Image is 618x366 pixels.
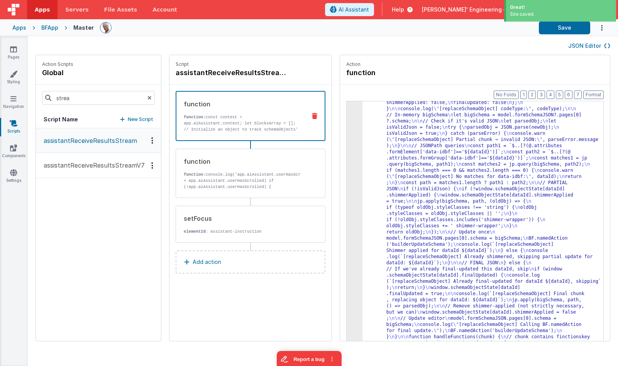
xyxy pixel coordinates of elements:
button: [PERSON_NAME]' Engineering — [EMAIL_ADDRESS][DOMAIN_NAME] [422,6,612,13]
p: console.log('app.aiAssistant.userHasScrolled:' + app.aiAssistant.userHasScrolled) if (!app.aiAssi... [184,171,300,208]
span: Apps [35,6,50,13]
button: assistantReceiveResultsStreamV7 [36,153,161,178]
button: 1 [520,91,527,99]
div: Apps [12,24,26,32]
span: Servers [65,6,88,13]
button: 6 [565,91,572,99]
input: Search scripts [42,91,155,105]
div: function [184,157,300,166]
div: Options [147,162,158,169]
img: 11ac31fe5dc3d0eff3fbbbf7b26fa6e1 [100,22,111,33]
h4: assistantReceiveResultsStream [176,67,291,78]
span: File Assets [104,6,137,13]
h4: function [346,67,462,78]
p: : assistant-instruction [184,228,300,235]
div: Great! [510,4,612,11]
p: Action Scripts [42,61,73,67]
div: Options [147,137,158,144]
div: setFocus [184,214,300,223]
div: Site saved. [510,11,612,18]
button: 5 [556,91,563,99]
button: 2 [528,91,536,99]
h5: Script Name [44,116,78,123]
button: JSON Editor [568,42,610,50]
strong: elementId [184,229,206,234]
p: const context = app.aiAssistant.context; let blocksArray = []; [184,114,300,126]
p: // Initialize an object to track schemaObjects' states per stream. // We'll store { shimmerApplie... [184,126,300,182]
button: New Script [120,116,153,123]
span: AI Assistant [339,6,369,13]
strong: function: [184,172,206,177]
p: New Script [128,116,153,123]
p: assistantReceiveResultsStream [39,136,137,145]
div: BFApp [41,24,58,32]
div: Master [73,24,94,32]
div: function [184,99,300,109]
h4: global [42,67,73,78]
button: AI Assistant [325,3,374,16]
p: Action [346,61,604,67]
button: Options [590,20,606,36]
strong: function: [184,115,206,119]
button: Format [583,91,604,99]
button: Save [539,21,590,34]
span: Help [392,6,404,13]
p: assistantReceiveResultsStreamV7 [39,161,145,170]
button: 3 [537,91,545,99]
button: assistantReceiveResultsStream [36,128,161,153]
p: Add action [193,257,221,267]
button: No Folds [494,91,519,99]
button: 7 [574,91,582,99]
p: Script [176,61,325,67]
button: 4 [547,91,554,99]
button: Add action [176,250,325,274]
span: [PERSON_NAME]' Engineering — [422,6,509,13]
